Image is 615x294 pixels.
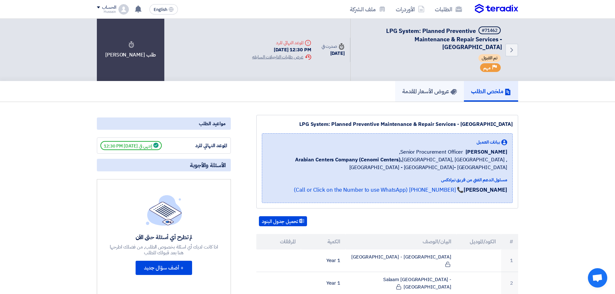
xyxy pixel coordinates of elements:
[475,4,518,14] img: Teradix logo
[483,65,491,71] span: مهم
[262,120,513,128] div: LPG System: Planned Preventive Maintenance & Repair Services - [GEOGRAPHIC_DATA]
[294,186,464,194] a: 📞 [PHONE_NUMBER] (Call or Click on the Number to use WhatsApp)
[301,234,345,249] th: الكمية
[154,7,167,12] span: English
[456,234,501,249] th: الكود/الموديل
[322,50,345,57] div: [DATE]
[97,117,231,130] div: مواعيد الطلب
[252,39,311,46] div: الموعد النهائي للرد
[345,234,457,249] th: البيان/الوصف
[430,2,467,17] a: الطلبات
[179,142,227,149] div: الموعد النهائي للرد
[501,234,518,249] th: #
[118,4,129,15] img: profile_test.png
[190,161,226,169] span: الأسئلة والأجوبة
[295,156,402,164] b: Arabian Centers Company (Cenomi Centers),
[149,4,178,15] button: English
[471,87,511,95] h5: ملخص الطلب
[345,2,391,17] a: ملف الشركة
[588,268,607,288] div: دردشة مفتوحة
[478,54,501,62] span: تم القبول
[391,2,430,17] a: الأوردرات
[109,233,219,241] div: لم تطرح أي أسئلة حتى الآن
[146,195,182,225] img: empty_state_list.svg
[267,177,507,183] div: مسئول الدعم الفني من فريق تيرادكس
[466,148,507,156] span: [PERSON_NAME]
[102,5,116,10] div: الحساب
[97,10,116,14] div: Hussain
[464,81,518,102] a: ملخص الطلب
[395,81,464,102] a: عروض الأسعار المقدمة
[136,261,192,275] button: + أضف سؤال جديد
[97,19,164,81] div: طلب [PERSON_NAME]
[402,87,457,95] h5: عروض الأسعار المقدمة
[267,156,507,171] span: [GEOGRAPHIC_DATA], [GEOGRAPHIC_DATA] ,[GEOGRAPHIC_DATA] - [GEOGRAPHIC_DATA]- [GEOGRAPHIC_DATA]
[100,141,162,150] span: إنتهي في [DATE] 12:30 PM
[358,26,502,51] h5: LPG System: Planned Preventive Maintenance & Repair Services - Central & Eastern Malls
[322,43,345,50] div: صدرت في
[252,46,311,54] div: [DATE] 12:30 PM
[386,26,502,51] span: LPG System: Planned Preventive Maintenance & Repair Services - [GEOGRAPHIC_DATA]
[345,249,457,272] td: [GEOGRAPHIC_DATA] - [GEOGRAPHIC_DATA]
[482,28,497,33] div: #71462
[501,249,518,272] td: 1
[252,54,311,60] div: عرض طلبات التاجيلات السابقه
[301,249,345,272] td: 1 Year
[259,216,307,227] button: تحميل جدول البنود
[256,234,301,249] th: المرفقات
[464,186,507,194] strong: [PERSON_NAME]
[399,148,463,156] span: Senior Procurement Officer,
[477,139,500,146] span: بيانات العميل
[109,244,219,256] div: اذا كانت لديك أي اسئلة بخصوص الطلب, من فضلك اطرحها هنا بعد قبولك للطلب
